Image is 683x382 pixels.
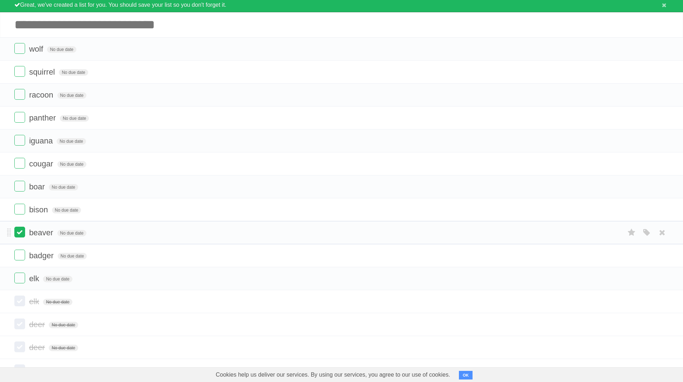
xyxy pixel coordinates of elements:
[60,115,89,122] span: No due date
[57,92,86,99] span: No due date
[29,113,58,122] span: panther
[29,366,47,375] span: deer
[49,345,78,351] span: No due date
[14,158,25,169] label: Done
[47,46,76,53] span: No due date
[29,320,47,329] span: deer
[29,274,41,283] span: elk
[459,371,473,379] button: OK
[58,253,87,259] span: No due date
[52,207,81,213] span: No due date
[14,227,25,237] label: Done
[14,112,25,123] label: Done
[14,89,25,100] label: Done
[29,251,56,260] span: badger
[49,322,78,328] span: No due date
[14,319,25,329] label: Done
[57,138,86,145] span: No due date
[14,273,25,283] label: Done
[29,182,47,191] span: boar
[43,276,72,282] span: No due date
[43,299,72,305] span: No due date
[29,90,55,99] span: racoon
[29,44,45,53] span: wolf
[14,250,25,260] label: Done
[59,69,88,76] span: No due date
[14,341,25,352] label: Done
[29,67,57,76] span: squirrel
[14,181,25,192] label: Done
[14,66,25,77] label: Done
[14,43,25,54] label: Done
[209,368,457,382] span: Cookies help us deliver our services. By using our services, you agree to our use of cookies.
[29,228,55,237] span: beaver
[29,343,47,352] span: deer
[29,205,50,214] span: bison
[57,161,86,168] span: No due date
[14,135,25,146] label: Done
[14,364,25,375] label: Done
[14,296,25,306] label: Done
[625,227,639,239] label: Star task
[57,230,86,236] span: No due date
[29,297,41,306] span: elk
[29,136,54,145] span: iguana
[14,204,25,214] label: Done
[29,159,55,168] span: cougar
[49,184,78,190] span: No due date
